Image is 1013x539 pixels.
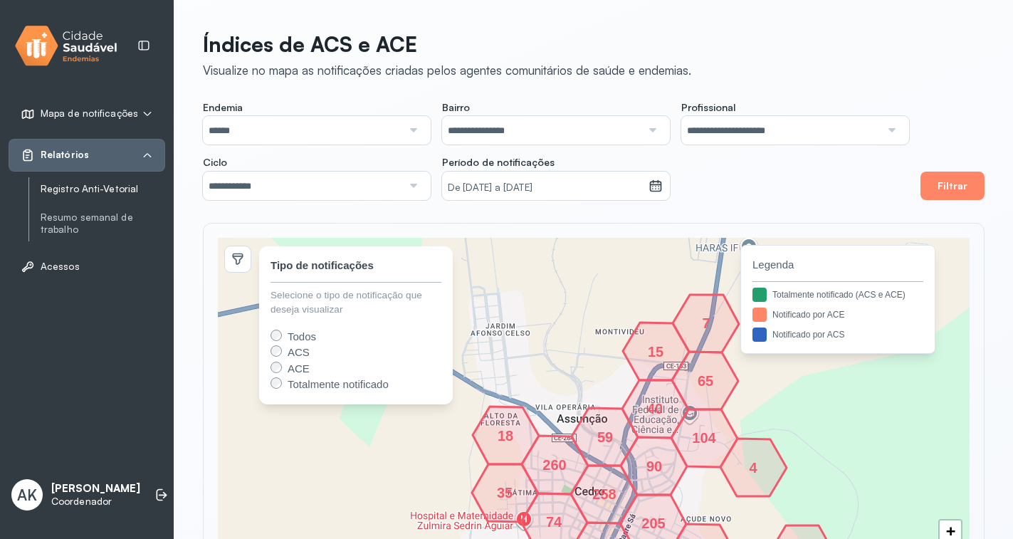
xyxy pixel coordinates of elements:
p: [PERSON_NAME] [51,482,140,496]
div: 65 [701,377,710,385]
span: Todos [288,330,316,342]
a: Acessos [21,259,153,273]
div: 35 [500,488,509,497]
span: Acessos [41,261,80,273]
span: AK [17,486,37,504]
div: 40 [651,404,659,413]
span: ACE [288,362,310,375]
div: Visualize no mapa as notificações criadas pelos agentes comunitários de saúde e endemias. [203,63,691,78]
small: De [DATE] a [DATE] [448,181,643,195]
button: Filtrar [920,172,985,200]
span: Bairro [442,101,470,114]
p: Índices de ACS e ACE [203,31,691,57]
div: 104 [700,434,708,442]
div: 205 [649,519,658,528]
span: Relatórios [41,149,89,161]
span: Legenda [752,257,923,273]
div: Notificado por ACS [772,328,844,341]
div: Selecione o tipo de notificação que deseja visualizar [271,288,441,318]
div: Tipo de notificações [271,258,374,274]
span: ACS [288,346,310,358]
div: 90 [650,462,658,471]
a: Registro Anti-Vetorial [41,180,165,198]
div: 4 [749,464,757,472]
div: 258 [600,490,609,498]
div: 15 [651,347,660,356]
div: 260 [550,461,559,469]
div: 59 [601,433,609,441]
div: 7 [702,319,710,328]
p: Coordenador [51,496,140,508]
span: Mapa de notificações [41,108,138,120]
div: 74 [550,518,558,526]
div: 18 [501,431,510,440]
span: Totalmente notificado [288,378,389,390]
a: Resumo semanal de trabalho [41,209,165,239]
span: Profissional [681,101,735,114]
div: Notificado por ACE [772,308,844,321]
span: Período de notificações [442,156,555,169]
a: Resumo semanal de trabalho [41,211,165,236]
span: Endemia [203,101,243,114]
div: Totalmente notificado (ACS e ACE) [772,288,906,301]
a: Registro Anti-Vetorial [41,183,165,195]
img: logo.svg [15,23,117,69]
span: Ciclo [203,156,227,169]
